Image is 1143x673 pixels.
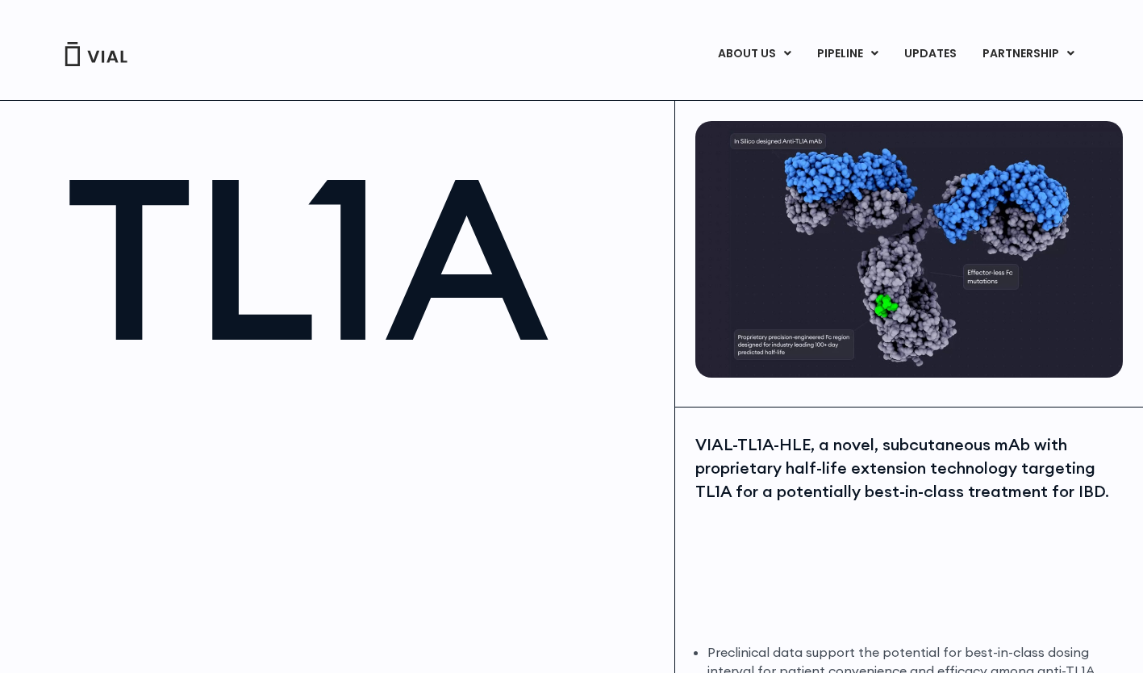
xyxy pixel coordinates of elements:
[64,42,128,66] img: Vial Logo
[804,40,891,68] a: PIPELINEMenu Toggle
[891,40,969,68] a: UPDATES
[705,40,803,68] a: ABOUT USMenu Toggle
[65,145,658,370] h1: TL1A
[695,433,1123,503] div: VIAL-TL1A-HLE, a novel, subcutaneous mAb with proprietary half-life extension technology targetin...
[970,40,1087,68] a: PARTNERSHIPMenu Toggle
[695,121,1123,378] img: TL1A antibody diagram.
